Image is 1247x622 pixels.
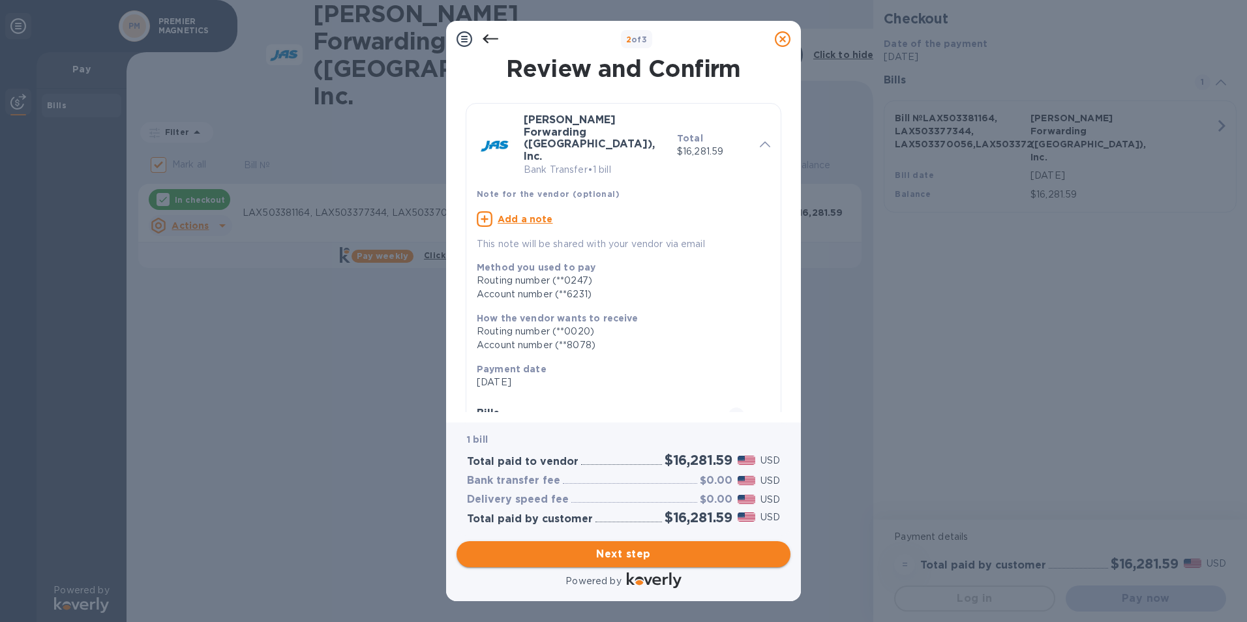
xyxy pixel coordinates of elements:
[729,407,744,423] span: 1
[477,274,760,288] div: Routing number (**0247)
[524,163,667,177] p: Bank Transfer • 1 bill
[524,113,655,162] b: [PERSON_NAME] Forwarding ([GEOGRAPHIC_DATA]), Inc.
[665,452,732,468] h2: $16,281.59
[467,456,578,468] h3: Total paid to vendor
[477,237,770,251] p: This note will be shared with your vendor via email
[477,288,760,301] div: Account number (**6231)
[760,511,780,524] p: USD
[477,325,760,338] div: Routing number (**0020)
[467,546,780,562] span: Next step
[467,475,560,487] h3: Bank transfer fee
[477,114,770,251] div: [PERSON_NAME] Forwarding ([GEOGRAPHIC_DATA]), Inc.Bank Transfer•1 billTotal$16,281.59Note for the...
[463,55,784,82] h1: Review and Confirm
[760,454,780,467] p: USD
[477,407,713,420] h3: Bills
[467,434,488,445] b: 1 bill
[477,364,547,374] b: Payment date
[738,495,755,504] img: USD
[626,35,648,44] b: of 3
[738,476,755,485] img: USD
[477,376,760,389] p: [DATE]
[467,513,593,526] h3: Total paid by customer
[477,338,760,352] div: Account number (**8078)
[738,512,755,522] img: USD
[665,509,732,526] h2: $16,281.59
[477,262,595,273] b: Method you used to pay
[627,572,682,588] img: Logo
[677,145,749,158] p: $16,281.59
[700,475,732,487] h3: $0.00
[477,313,639,323] b: How the vendor wants to receive
[467,494,569,506] h3: Delivery speed fee
[626,35,631,44] span: 2
[457,541,790,567] button: Next step
[760,493,780,507] p: USD
[700,494,732,506] h3: $0.00
[738,456,755,465] img: USD
[760,474,780,488] p: USD
[565,574,621,588] p: Powered by
[498,214,553,224] u: Add a note
[677,133,703,143] b: Total
[477,189,620,199] b: Note for the vendor (optional)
